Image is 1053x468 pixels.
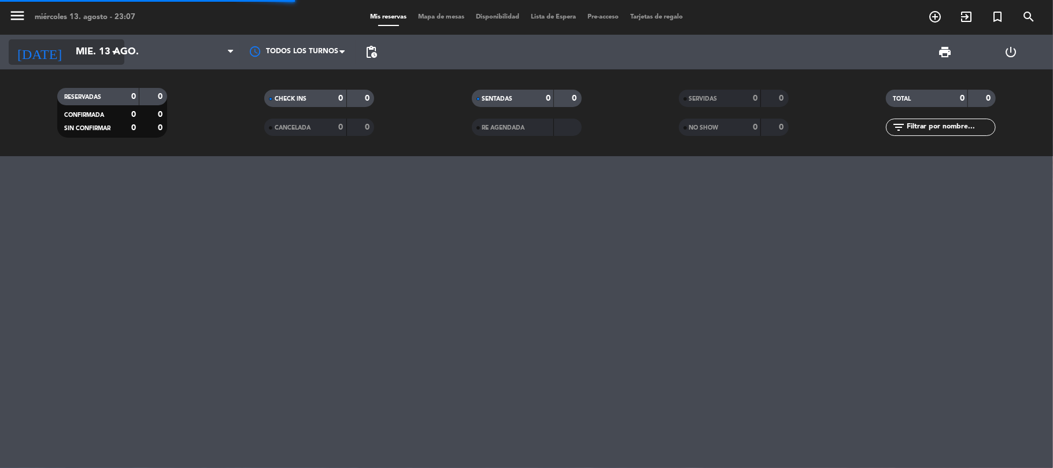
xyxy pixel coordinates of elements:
i: exit_to_app [959,10,973,24]
span: Disponibilidad [470,14,525,20]
span: Pre-acceso [582,14,625,20]
span: Mapa de mesas [412,14,470,20]
i: power_settings_new [1004,45,1018,59]
span: CONFIRMADA [64,112,104,118]
strong: 0 [131,110,136,119]
strong: 0 [986,94,993,102]
span: TOTAL [893,96,911,102]
span: pending_actions [364,45,378,59]
i: filter_list [892,120,906,134]
strong: 0 [779,94,786,102]
strong: 0 [339,94,343,102]
strong: 0 [339,123,343,131]
i: menu [9,7,26,24]
span: Mis reservas [364,14,412,20]
strong: 0 [158,93,165,101]
i: arrow_drop_down [108,45,121,59]
span: Tarjetas de regalo [625,14,689,20]
strong: 0 [546,94,550,102]
span: Lista de Espera [525,14,582,20]
i: search [1022,10,1036,24]
i: add_circle_outline [928,10,942,24]
strong: 0 [158,110,165,119]
span: SERVIDAS [689,96,718,102]
span: CANCELADA [275,125,311,131]
span: SIN CONFIRMAR [64,126,110,131]
button: menu [9,7,26,28]
span: CHECK INS [275,96,306,102]
span: RE AGENDADA [482,125,525,131]
i: turned_in_not [991,10,1004,24]
strong: 0 [131,93,136,101]
div: LOG OUT [978,35,1044,69]
span: RESERVADAS [64,94,101,100]
i: [DATE] [9,39,70,65]
span: SENTADAS [482,96,513,102]
strong: 0 [572,94,579,102]
span: print [938,45,952,59]
input: Filtrar por nombre... [906,121,995,134]
strong: 0 [158,124,165,132]
strong: 0 [753,123,758,131]
strong: 0 [753,94,758,102]
span: NO SHOW [689,125,719,131]
strong: 0 [960,94,965,102]
strong: 0 [365,123,372,131]
strong: 0 [779,123,786,131]
strong: 0 [365,94,372,102]
strong: 0 [131,124,136,132]
div: miércoles 13. agosto - 23:07 [35,12,135,23]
